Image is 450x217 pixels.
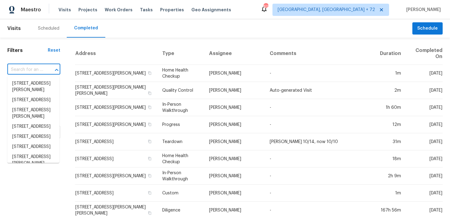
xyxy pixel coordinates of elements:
[58,7,71,13] span: Visits
[204,116,265,133] td: [PERSON_NAME]
[406,185,443,202] td: [DATE]
[406,167,443,185] td: [DATE]
[157,116,204,133] td: Progress
[265,82,375,99] td: Auto-generated Visit
[204,42,265,65] th: Assignee
[406,133,443,150] td: [DATE]
[204,99,265,116] td: [PERSON_NAME]
[7,142,59,152] li: [STREET_ADDRESS]
[7,152,59,168] li: [STREET_ADDRESS][PERSON_NAME]
[75,42,157,65] th: Address
[7,122,59,132] li: [STREET_ADDRESS]
[375,133,406,150] td: 31m
[147,105,152,110] button: Copy Address
[265,167,375,185] td: -
[375,185,406,202] td: 1m
[412,22,443,35] button: Schedule
[278,7,375,13] span: [GEOGRAPHIC_DATA], [GEOGRAPHIC_DATA] + 72
[147,190,152,196] button: Copy Address
[74,25,98,31] div: Completed
[204,82,265,99] td: [PERSON_NAME]
[417,25,438,32] span: Schedule
[265,185,375,202] td: -
[404,7,441,13] span: [PERSON_NAME]
[78,7,97,13] span: Projects
[265,133,375,150] td: [PERSON_NAME] 10/14, now 10/10
[7,95,59,105] li: [STREET_ADDRESS]
[375,116,406,133] td: 12m
[7,22,21,35] span: Visits
[375,82,406,99] td: 2m
[75,82,157,99] td: [STREET_ADDRESS][PERSON_NAME][PERSON_NAME]
[157,185,204,202] td: Custom
[147,122,152,127] button: Copy Address
[75,185,157,202] td: [STREET_ADDRESS]
[406,99,443,116] td: [DATE]
[75,99,157,116] td: [STREET_ADDRESS][PERSON_NAME]
[375,150,406,167] td: 18m
[48,47,60,53] div: Reset
[265,42,375,65] th: Comments
[191,7,231,13] span: Geo Assignments
[375,65,406,82] td: 1m
[147,139,152,144] button: Copy Address
[204,150,265,167] td: [PERSON_NAME]
[265,65,375,82] td: -
[21,7,41,13] span: Maestro
[204,185,265,202] td: [PERSON_NAME]
[406,42,443,65] th: Completed On
[204,167,265,185] td: [PERSON_NAME]
[7,65,43,75] input: Search for an address...
[406,65,443,82] td: [DATE]
[157,65,204,82] td: Home Health Checkup
[105,7,133,13] span: Work Orders
[265,150,375,167] td: -
[52,66,61,74] button: Close
[157,133,204,150] td: Teardown
[157,82,204,99] td: Quality Control
[160,7,184,13] span: Properties
[75,65,157,82] td: [STREET_ADDRESS][PERSON_NAME]
[375,99,406,116] td: 1h 60m
[406,150,443,167] td: [DATE]
[157,167,204,185] td: In-Person Walkthrough
[375,167,406,185] td: 2h 9m
[75,116,157,133] td: [STREET_ADDRESS][PERSON_NAME]
[140,8,153,12] span: Tasks
[7,47,48,53] h1: Filters
[7,132,59,142] li: [STREET_ADDRESS]
[38,25,59,31] div: Scheduled
[157,150,204,167] td: Home Health Checkup
[7,105,59,122] li: [STREET_ADDRESS][PERSON_NAME]
[157,42,204,65] th: Type
[265,99,375,116] td: -
[7,79,59,95] li: [STREET_ADDRESS][PERSON_NAME]
[204,65,265,82] td: [PERSON_NAME]
[264,4,268,10] div: 613
[406,116,443,133] td: [DATE]
[406,82,443,99] td: [DATE]
[75,167,157,185] td: [STREET_ADDRESS][PERSON_NAME]
[265,116,375,133] td: -
[147,70,152,76] button: Copy Address
[157,99,204,116] td: In-Person Walkthrough
[147,156,152,161] button: Copy Address
[375,42,406,65] th: Duration
[75,150,157,167] td: [STREET_ADDRESS]
[147,90,152,96] button: Copy Address
[75,133,157,150] td: [STREET_ADDRESS]
[147,210,152,216] button: Copy Address
[147,173,152,178] button: Copy Address
[204,133,265,150] td: [PERSON_NAME]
